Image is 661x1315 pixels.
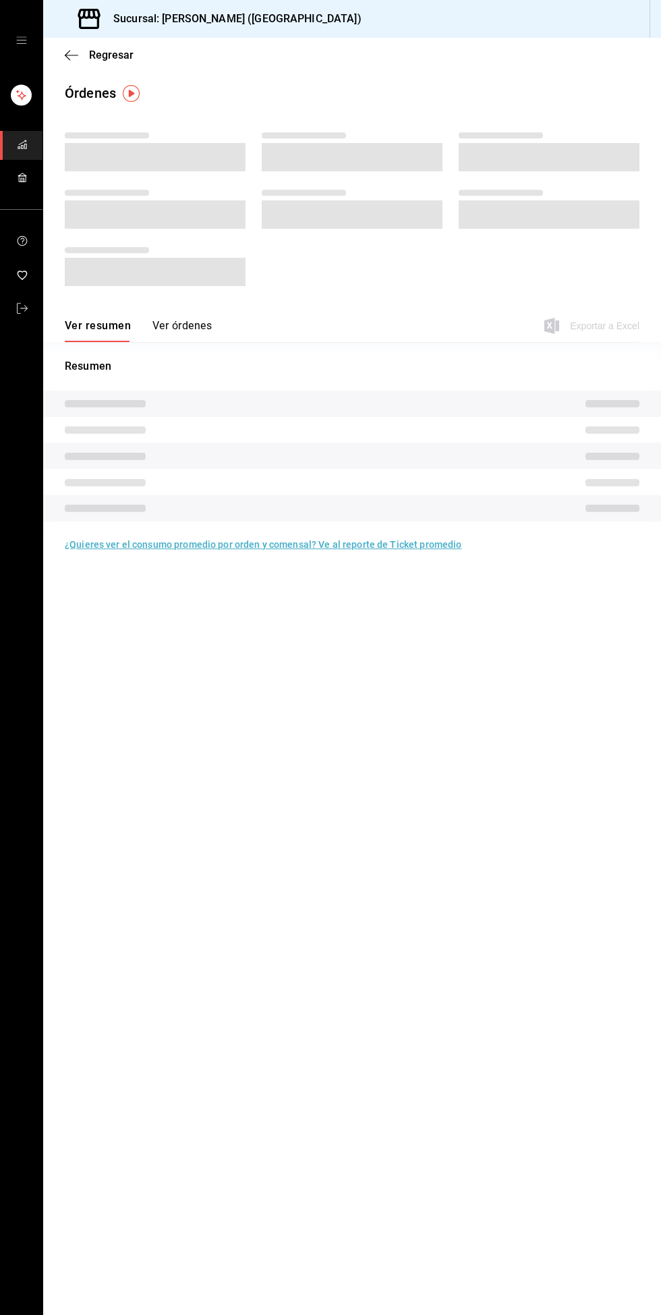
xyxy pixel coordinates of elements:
[16,35,27,46] button: cajón abierto
[89,49,134,61] font: Regresar
[65,539,461,550] font: ¿Quieres ver el consumo promedio por orden y comensal? Ve al reporte de Ticket promedio
[152,319,212,332] font: Ver órdenes
[65,318,212,342] div: pestañas de navegación
[65,85,116,101] font: Órdenes
[65,49,134,61] button: Regresar
[65,319,131,332] font: Ver resumen
[65,360,111,372] font: Resumen
[123,85,140,102] img: Marcador de información sobre herramientas
[113,12,362,25] font: Sucursal: [PERSON_NAME] ([GEOGRAPHIC_DATA])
